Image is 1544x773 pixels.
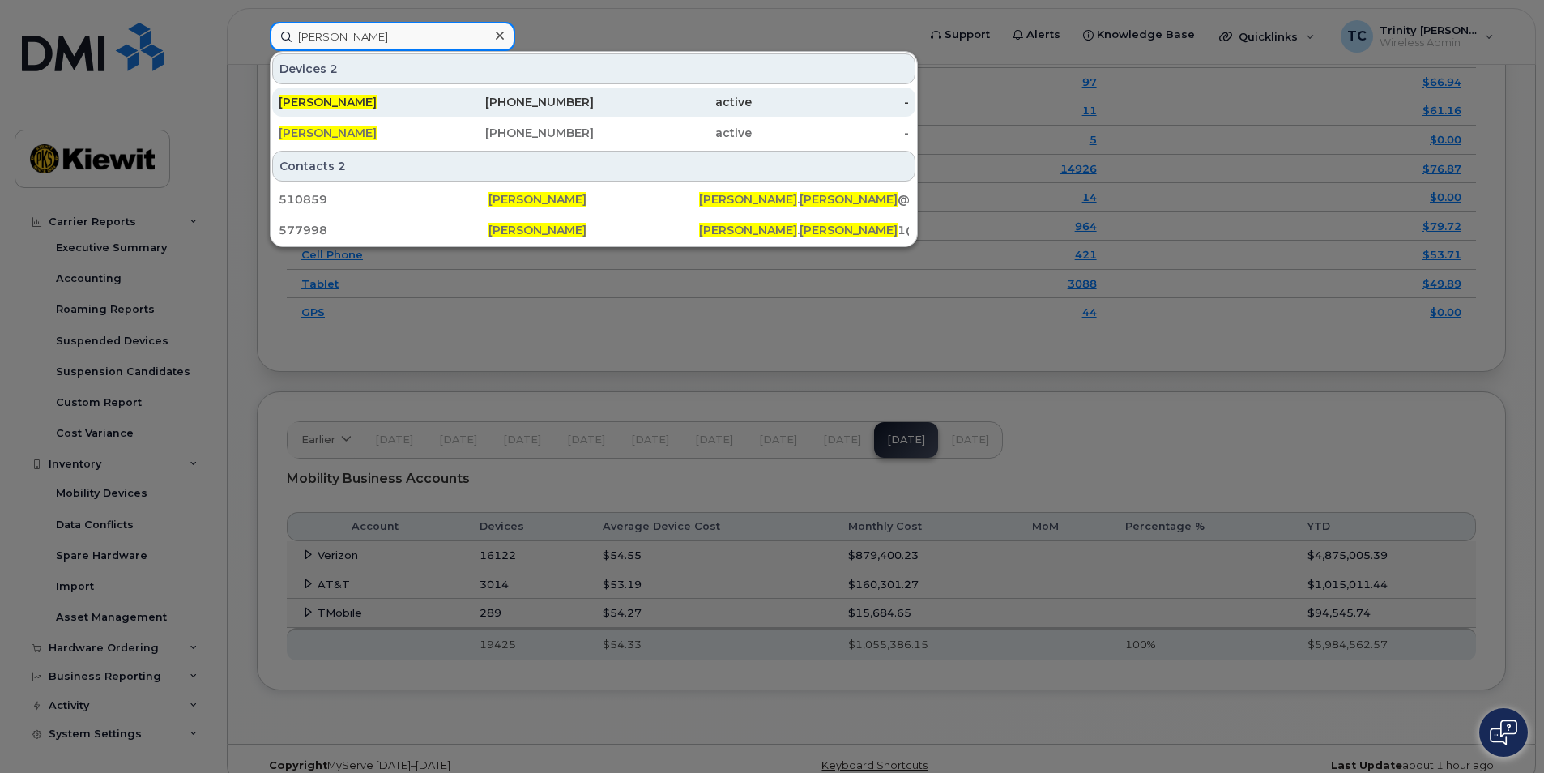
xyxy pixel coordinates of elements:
input: Find something... [270,22,515,51]
a: [PERSON_NAME][PHONE_NUMBER]active- [272,118,915,147]
div: . 1@[DOMAIN_NAME] [699,222,909,238]
div: [PHONE_NUMBER] [437,125,595,141]
span: [PERSON_NAME] [279,126,377,140]
a: [PERSON_NAME][PHONE_NUMBER]active- [272,88,915,117]
div: 577998 [279,222,488,238]
div: [PHONE_NUMBER] [437,94,595,110]
span: 2 [338,158,346,174]
span: [PERSON_NAME] [699,192,797,207]
div: . @[PERSON_NAME][DOMAIN_NAME] [699,191,909,207]
span: [PERSON_NAME] [800,192,898,207]
div: active [594,125,752,141]
div: 510859 [279,191,488,207]
img: Open chat [1490,720,1517,745]
div: Contacts [272,151,915,182]
span: [PERSON_NAME] [800,223,898,237]
div: - [752,125,910,141]
span: [PERSON_NAME] [699,223,797,237]
div: active [594,94,752,110]
span: [PERSON_NAME] [488,223,586,237]
div: Devices [272,53,915,84]
span: 2 [330,61,338,77]
a: 577998[PERSON_NAME][PERSON_NAME].[PERSON_NAME]1@[DOMAIN_NAME] [272,216,915,245]
span: [PERSON_NAME] [488,192,586,207]
span: [PERSON_NAME] [279,95,377,109]
div: - [752,94,910,110]
a: 510859[PERSON_NAME][PERSON_NAME].[PERSON_NAME]@[PERSON_NAME][DOMAIN_NAME] [272,185,915,214]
